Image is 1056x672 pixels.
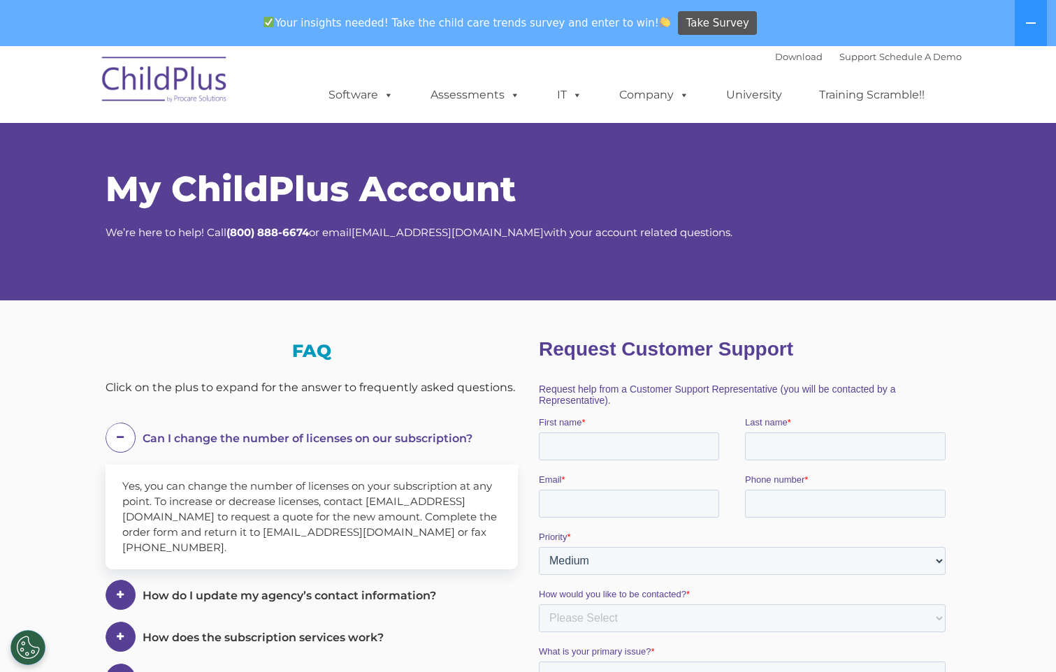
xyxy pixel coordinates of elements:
span: Can I change the number of licenses on our subscription? [143,432,472,445]
img: ChildPlus by Procare Solutions [95,47,235,117]
a: Company [605,81,703,109]
span: Take Survey [686,11,749,36]
a: Download [775,51,823,62]
a: Support [839,51,876,62]
a: University [712,81,796,109]
h3: FAQ [106,342,518,360]
font: | [775,51,962,62]
span: We’re here to help! Call or email with your account related questions. [106,226,732,239]
img: 👏 [660,17,670,27]
a: [EMAIL_ADDRESS][DOMAIN_NAME] [352,226,544,239]
a: Assessments [417,81,534,109]
strong: ( [226,226,230,239]
a: Schedule A Demo [879,51,962,62]
span: How does the subscription services work? [143,631,384,644]
span: Your insights needed! Take the child care trends survey and enter to win! [258,9,677,36]
div: Yes, you can change the number of licenses on your subscription at any point. To increase or decr... [106,465,518,569]
div: Click on the plus to expand for the answer to frequently asked questions. [106,377,518,398]
a: Software [314,81,407,109]
span: How do I update my agency’s contact information? [143,589,436,602]
span: My ChildPlus Account [106,168,516,210]
a: Training Scramble!! [805,81,939,109]
a: Take Survey [678,11,757,36]
a: IT [543,81,596,109]
img: ✅ [263,17,274,27]
button: Cookies Settings [10,630,45,665]
strong: 800) 888-6674 [230,226,309,239]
